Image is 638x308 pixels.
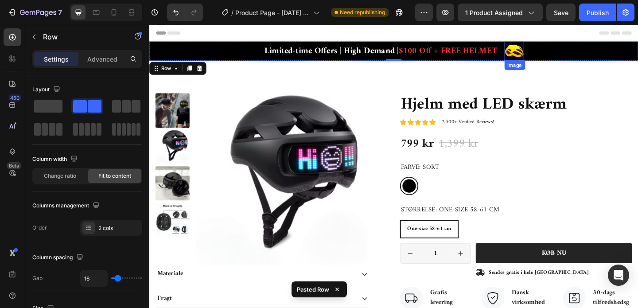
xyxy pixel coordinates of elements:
[554,9,568,16] span: Save
[340,8,385,16] span: Need republishing
[272,74,525,99] h1: Hjelm med LED skærm
[314,121,358,139] div: 1,399 kr
[458,4,543,21] button: 1 product assigned
[58,7,62,18] p: 7
[43,31,118,42] p: Row
[579,4,616,21] button: Publish
[394,286,436,307] p: Dansk virksomhed
[231,8,233,17] span: /
[608,265,629,286] div: Open Intercom Messenger
[328,238,349,259] button: increment
[44,172,76,180] span: Change ratio
[273,238,294,259] button: decrement
[81,270,107,286] input: Auto
[167,4,203,21] div: Undo/Redo
[280,217,328,227] span: One-size 58-61 cm
[8,293,24,302] p: Fragt
[465,8,523,17] span: 1 product assigned
[32,252,85,264] div: Column spacing
[305,286,347,307] p: Gratis levering
[297,285,329,294] p: Pasted Row
[4,4,66,21] button: 7
[32,274,43,282] div: Gap
[587,8,609,17] div: Publish
[8,94,21,101] div: 450
[32,224,47,232] div: Order
[32,200,101,212] div: Columns management
[98,172,131,180] span: Fit to content
[7,162,21,169] div: Beta
[427,244,453,253] div: Køb nu
[272,196,381,207] legend: Størrelse: One-size 58-61 cm
[272,149,316,160] legend: Farve: Sort
[369,266,478,273] p: Sendes gratis i hele [GEOGRAPHIC_DATA]
[388,40,407,48] div: Image
[149,25,638,308] iframe: Design area
[272,121,310,139] div: 799 kr
[235,8,310,17] span: Product Page - [DATE] 13:19:17
[294,238,328,259] input: quantity
[98,224,140,232] div: 2 cols
[32,84,62,96] div: Layout
[8,266,37,276] p: Materiale
[44,55,69,64] p: Settings
[11,43,26,51] div: Row
[355,238,525,259] button: Køb nu
[32,153,79,165] div: Column width
[87,55,117,64] p: Advanced
[318,102,375,109] p: 2,500+ Verified Reviews!
[546,4,576,21] button: Save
